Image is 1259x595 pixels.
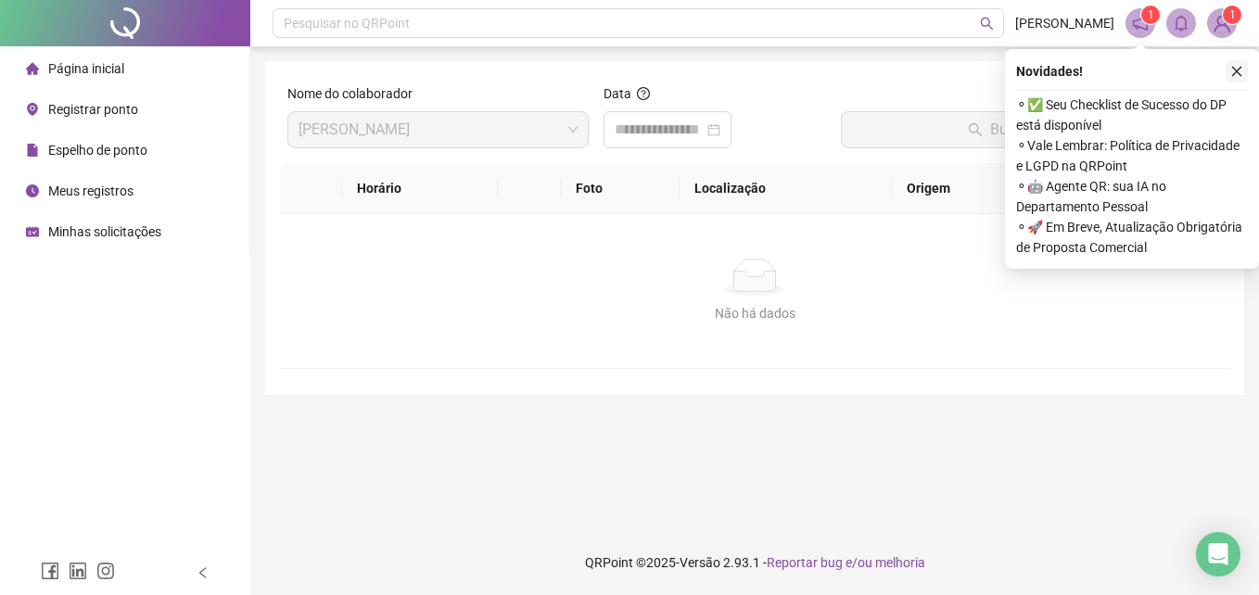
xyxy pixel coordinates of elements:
[1016,176,1248,217] span: ⚬ 🤖 Agente QR: sua IA no Departamento Pessoal
[1230,65,1243,78] span: close
[197,566,210,579] span: left
[48,102,138,117] span: Registrar ponto
[1016,95,1248,135] span: ⚬ ✅ Seu Checklist de Sucesso do DP está disponível
[841,111,1222,148] button: Buscar registros
[48,61,124,76] span: Página inicial
[1016,217,1248,258] span: ⚬ 🚀 Em Breve, Atualização Obrigatória de Proposta Comercial
[1015,13,1114,33] span: [PERSON_NAME]
[299,112,578,147] span: RYAN MATHEUS DE MAGALHÃES SANTOS
[26,144,39,157] span: file
[637,87,650,100] span: question-circle
[1016,135,1248,176] span: ⚬ Vale Lembrar: Política de Privacidade e LGPD na QRPoint
[96,562,115,580] span: instagram
[892,163,1046,214] th: Origem
[69,562,87,580] span: linkedin
[1173,15,1189,32] span: bell
[1223,6,1241,24] sup: Atualize o seu contato no menu Meus Dados
[1132,15,1149,32] span: notification
[1016,61,1083,82] span: Novidades !
[1141,6,1160,24] sup: 1
[41,562,59,580] span: facebook
[1196,532,1240,576] div: Open Intercom Messenger
[302,303,1207,323] div: Não há dados
[48,184,134,198] span: Meus registros
[48,224,161,239] span: Minhas solicitações
[342,163,498,214] th: Horário
[680,555,720,570] span: Versão
[287,83,425,104] label: Nome do colaborador
[26,103,39,116] span: environment
[980,17,994,31] span: search
[604,86,631,101] span: Data
[1148,8,1154,21] span: 1
[680,163,892,214] th: Localização
[1208,9,1236,37] img: 90190
[1229,8,1236,21] span: 1
[767,555,925,570] span: Reportar bug e/ou melhoria
[26,225,39,238] span: schedule
[250,530,1259,595] footer: QRPoint © 2025 - 2.93.1 -
[26,184,39,197] span: clock-circle
[561,163,680,214] th: Foto
[48,143,147,158] span: Espelho de ponto
[26,62,39,75] span: home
